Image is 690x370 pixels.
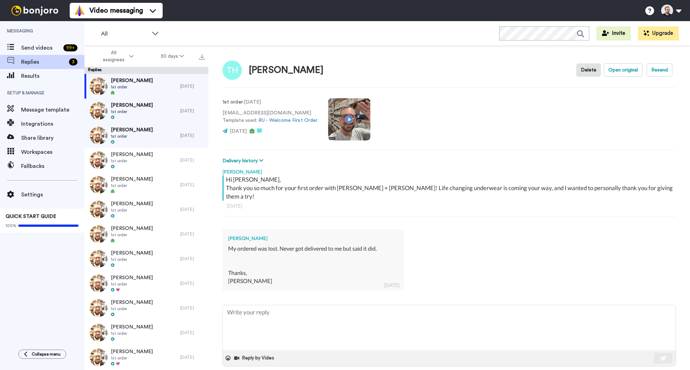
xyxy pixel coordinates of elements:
[384,282,400,289] div: [DATE]
[111,77,153,84] span: [PERSON_NAME]
[21,162,84,170] span: Fallbacks
[228,235,398,242] div: [PERSON_NAME]
[84,148,208,173] a: [PERSON_NAME]1st order[DATE]
[90,201,107,218] img: efa524da-70a9-41f2-aa42-4cb2d5cfdec7-thumb.jpg
[230,129,247,134] span: [DATE]
[84,271,208,296] a: [PERSON_NAME]1st order[DATE]
[111,176,153,183] span: [PERSON_NAME]
[8,6,61,15] img: bj-logo-header-white.svg
[111,306,153,312] span: 1st order
[74,5,85,16] img: vm-color.svg
[90,324,107,341] img: efa524da-70a9-41f2-aa42-4cb2d5cfdec7-thumb.jpg
[84,74,208,99] a: [PERSON_NAME]1st order[DATE]
[90,176,107,194] img: efa524da-70a9-41f2-aa42-4cb2d5cfdec7-thumb.jpg
[111,200,153,207] span: [PERSON_NAME]
[111,331,153,336] span: 1st order
[90,77,107,95] img: efa524da-70a9-41f2-aa42-4cb2d5cfdec7-thumb.jpg
[197,51,207,62] button: Export all results that match these filters now.
[222,99,318,106] p: : [DATE]
[90,250,107,268] img: efa524da-70a9-41f2-aa42-4cb2d5cfdec7-thumb.jpg
[69,58,77,65] div: 3
[180,231,205,237] div: [DATE]
[84,246,208,271] a: [PERSON_NAME]1st order[DATE]
[258,118,318,123] a: RU - Welcome First Order
[32,351,61,357] span: Collapse menu
[6,223,17,228] span: 100%
[84,345,208,370] a: [PERSON_NAME]1st order[DATE]
[576,63,601,77] button: Delete
[604,63,642,77] button: Open original
[111,225,153,232] span: [PERSON_NAME]
[180,256,205,262] div: [DATE]
[222,100,243,105] strong: 1st order
[180,281,205,286] div: [DATE]
[180,182,205,188] div: [DATE]
[90,275,107,292] img: efa524da-70a9-41f2-aa42-4cb2d5cfdec7-thumb.jpg
[180,108,205,114] div: [DATE]
[86,46,147,66] button: All assignees
[84,197,208,222] a: [PERSON_NAME]1st order[DATE]
[111,274,153,281] span: [PERSON_NAME]
[84,173,208,197] a: [PERSON_NAME]1st order[DATE]
[21,44,61,52] span: Send videos
[226,175,674,201] div: Hi [PERSON_NAME], Thank you so much for your first order with [PERSON_NAME] + [PERSON_NAME]! Life...
[6,214,56,219] span: QUICK START GUIDE
[84,99,208,123] a: [PERSON_NAME]1st order[DATE]
[111,348,153,355] span: [PERSON_NAME]
[222,165,676,175] div: [PERSON_NAME]
[90,151,107,169] img: efa524da-70a9-41f2-aa42-4cb2d5cfdec7-thumb.jpg
[222,157,265,165] button: Delivery history
[111,281,153,287] span: 1st order
[21,58,66,66] span: Replies
[111,207,153,213] span: 1st order
[21,120,84,128] span: Integrations
[84,296,208,320] a: [PERSON_NAME]1st order[DATE]
[638,26,679,40] button: Upgrade
[228,245,398,285] div: My ordered was lost. Never got delivered to me but said it did. Thanks, [PERSON_NAME]
[21,106,84,114] span: Message template
[180,83,205,89] div: [DATE]
[21,134,84,142] span: Share library
[111,250,153,257] span: [PERSON_NAME]
[647,63,672,77] button: Resend
[147,50,197,63] button: 30 days
[21,72,84,80] span: Results
[111,232,153,238] span: 1st order
[111,158,153,164] span: 1st order
[180,355,205,360] div: [DATE]
[180,330,205,335] div: [DATE]
[111,151,153,158] span: [PERSON_NAME]
[111,126,153,133] span: [PERSON_NAME]
[84,67,208,74] div: Replies
[227,202,672,209] div: [DATE]
[21,148,84,156] span: Workspaces
[99,49,128,63] span: All assignees
[90,127,107,144] img: efa524da-70a9-41f2-aa42-4cb2d5cfdec7-thumb.jpg
[111,257,153,262] span: 1st order
[199,54,205,60] img: export.svg
[89,6,143,15] span: Video messaging
[90,349,107,366] img: efa524da-70a9-41f2-aa42-4cb2d5cfdec7-thumb.jpg
[180,133,205,138] div: [DATE]
[90,299,107,317] img: efa524da-70a9-41f2-aa42-4cb2d5cfdec7-thumb.jpg
[180,305,205,311] div: [DATE]
[249,65,324,75] div: [PERSON_NAME]
[111,102,153,109] span: [PERSON_NAME]
[596,26,631,40] button: Invite
[111,355,153,361] span: 1st order
[84,123,208,148] a: [PERSON_NAME]1st order[DATE]
[111,109,153,114] span: 1st order
[111,299,153,306] span: [PERSON_NAME]
[84,222,208,246] a: [PERSON_NAME]1st order[DATE]
[90,102,107,120] img: efa524da-70a9-41f2-aa42-4cb2d5cfdec7-thumb.jpg
[180,157,205,163] div: [DATE]
[84,320,208,345] a: [PERSON_NAME]1st order[DATE]
[111,324,153,331] span: [PERSON_NAME]
[63,44,77,51] div: 99 +
[21,190,84,199] span: Settings
[660,355,667,361] img: send-white.svg
[222,61,242,80] img: Image of Thomas Harding
[180,207,205,212] div: [DATE]
[111,183,153,188] span: 1st order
